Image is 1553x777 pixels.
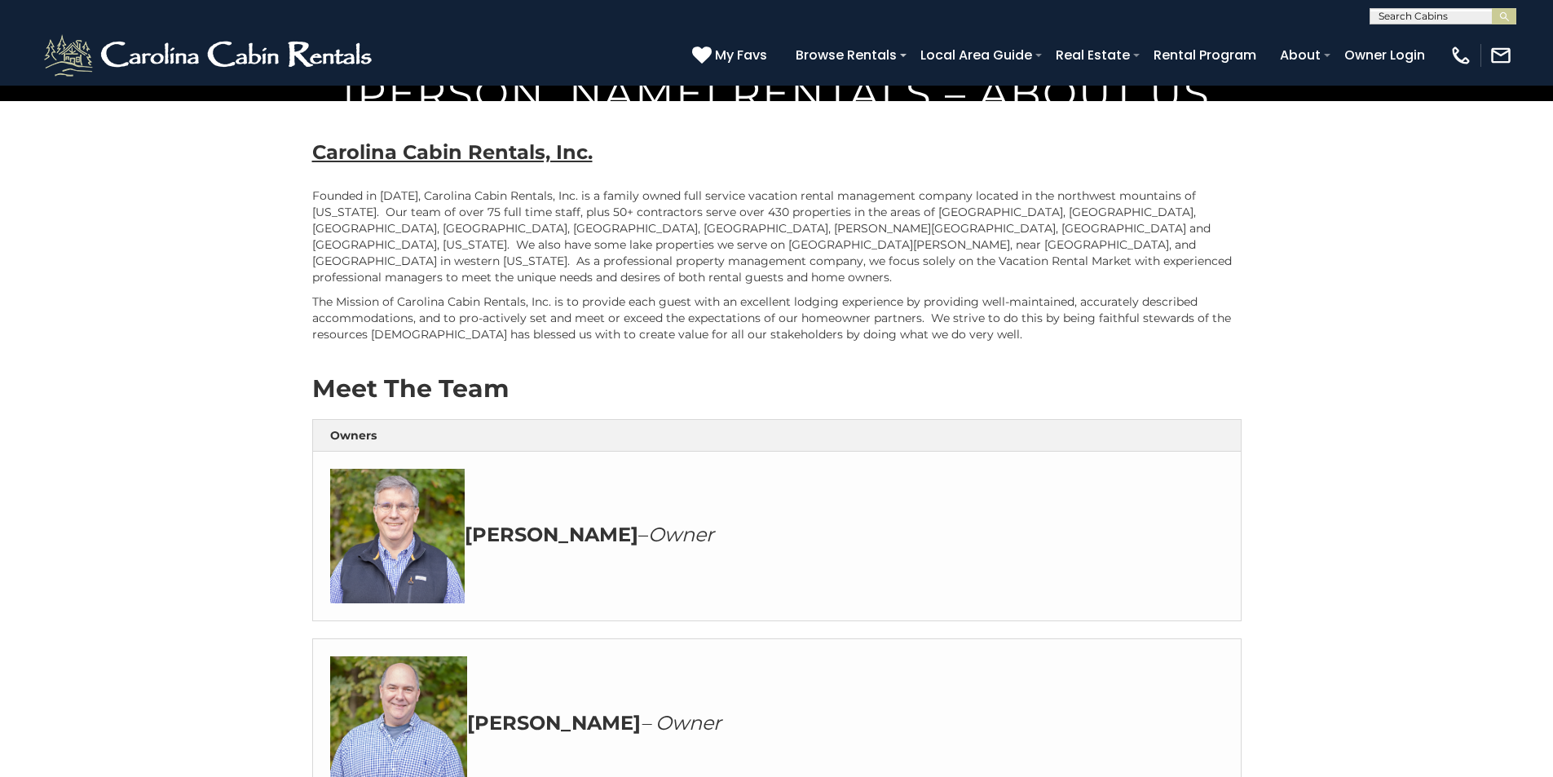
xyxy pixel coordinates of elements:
img: phone-regular-white.png [1449,44,1472,67]
p: Founded in [DATE], Carolina Cabin Rentals, Inc. is a family owned full service vacation rental ma... [312,188,1242,285]
a: Real Estate [1048,41,1138,69]
img: White-1-2.png [41,31,379,80]
a: Browse Rentals [788,41,905,69]
strong: Meet The Team [312,373,509,404]
strong: [PERSON_NAME] [465,523,638,546]
strong: [PERSON_NAME] [467,711,641,735]
b: Carolina Cabin Rentals, Inc. [312,140,593,164]
img: mail-regular-white.png [1489,44,1512,67]
a: Owner Login [1336,41,1433,69]
a: About [1272,41,1329,69]
a: Rental Program [1145,41,1264,69]
strong: Owners [330,428,377,443]
a: Local Area Guide [912,41,1040,69]
em: – Owner [641,711,721,735]
p: The Mission of Carolina Cabin Rentals, Inc. is to provide each guest with an excellent lodging ex... [312,294,1242,342]
em: Owner [648,523,714,546]
h3: – [330,469,1224,603]
span: My Favs [715,45,767,65]
a: My Favs [692,45,771,66]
